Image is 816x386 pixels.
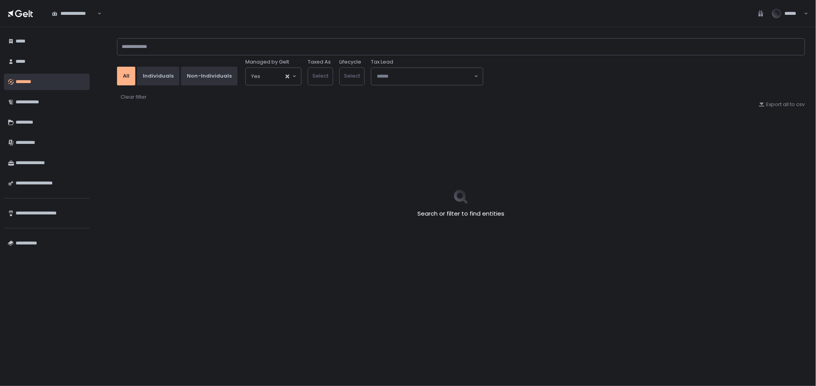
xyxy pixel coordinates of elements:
input: Search for option [260,73,285,80]
label: Lifecycle [339,58,361,66]
label: Taxed As [308,58,331,66]
button: All [117,67,135,85]
span: Select [344,72,360,80]
span: Tax Lead [371,58,393,66]
button: Individuals [137,67,179,85]
div: Non-Individuals [187,73,232,80]
h2: Search or filter to find entities [418,209,505,218]
span: Managed by Gelt [245,58,289,66]
button: Clear filter [120,93,147,101]
div: Search for option [47,5,101,21]
button: Export all to csv [759,101,805,108]
input: Search for option [377,73,474,80]
div: All [123,73,129,80]
div: Clear filter [121,94,147,101]
input: Search for option [96,10,97,18]
div: Search for option [371,68,483,85]
div: Search for option [246,68,301,85]
div: Individuals [143,73,174,80]
span: Select [312,72,328,80]
button: Non-Individuals [181,67,238,85]
button: Clear Selected [286,74,289,78]
span: Yes [251,73,260,80]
